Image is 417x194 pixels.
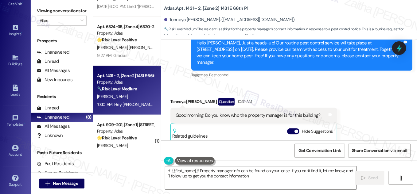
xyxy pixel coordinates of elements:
[97,143,128,148] span: [PERSON_NAME]
[46,181,50,186] i: 
[31,93,93,100] div: Residents
[37,123,70,130] div: All Messages
[40,16,77,25] input: All communities
[348,144,411,158] button: Share Conversation via email
[172,128,208,140] div: Related guidelines
[53,180,78,187] span: New Message
[236,99,252,105] div: 10:10 AM
[399,176,403,181] i: 
[80,18,84,23] i: 
[176,112,321,119] div: Good morning, Do you know who the property manager is for this building?
[97,30,154,36] div: Property: Atlas
[170,98,337,108] div: Tonneya [PERSON_NAME]
[191,71,412,80] div: Tagged as:
[84,112,93,122] div: (8)
[24,121,25,126] span: •
[37,49,69,55] div: Unanswered
[97,122,154,128] div: Apt. 909~201, [Zone 1] [STREET_ADDRESS][PERSON_NAME]
[164,26,417,39] span: : The resident is asking for the property manager's contact information in response to a pest con...
[37,105,59,111] div: Unread
[294,144,345,158] button: Get Conversation Link
[97,4,267,9] div: [DATE] 6:00 PM: Liked “[PERSON_NAME] ([PERSON_NAME]): You're welcome, [PERSON_NAME]!”
[3,22,28,39] a: Insights •
[37,161,74,167] div: Past Residents
[37,67,70,74] div: All Messages
[164,5,248,12] b: Atlas: Apt. 1431 ~ 2, [Zone 2] 1431 E 66th Pl
[97,135,137,141] strong: 🌟 Risk Level: Positive
[97,45,159,50] span: [PERSON_NAME] [PERSON_NAME]
[355,171,385,185] button: Send
[97,37,137,43] strong: 🌟 Risk Level: Positive
[37,114,69,120] div: Unanswered
[97,79,154,86] div: Property: Atlas
[218,98,235,106] div: Question
[209,73,229,78] span: Pest control
[352,147,407,154] span: Share Conversation via email
[97,102,357,107] div: 10:10 AM: Hey [PERSON_NAME], we appreciate your text! We'll be back at 11AM to help you out. If t...
[37,170,78,176] div: Future Residents
[37,6,87,16] label: Viewing conversations for
[164,27,197,32] strong: 🔧 Risk Level: Medium
[164,17,295,23] div: Tonneya [PERSON_NAME]. ([EMAIL_ADDRESS][DOMAIN_NAME])
[302,128,333,135] label: Hide Suggestions
[31,38,93,44] div: Prospects
[97,53,127,58] div: 9:27 AM: Gracias
[22,1,23,5] span: •
[97,94,128,99] span: [PERSON_NAME]
[165,166,357,189] textarea: Hi {{first_name}}! Property manager info can be found on your lease. If you can't find it
[39,179,85,188] button: New Message
[3,173,28,189] a: Support
[97,128,154,135] div: Property: Atlas
[21,31,22,35] span: •
[361,176,366,181] i: 
[97,73,154,79] div: Apt. 1431 ~ 2, [Zone 2] 1431 E 66th Pl
[3,83,28,99] a: Leads
[97,24,154,30] div: Apt. 6324~3B, [Zone 4] 6320-28 S [PERSON_NAME]
[37,77,72,83] div: New Inbounds
[97,86,137,92] strong: 🔧 Risk Level: Medium
[298,147,341,154] span: Get Conversation Link
[3,52,28,69] a: Buildings
[37,58,59,65] div: Unread
[31,150,93,156] div: Past + Future Residents
[3,113,28,129] a: Templates •
[37,132,63,139] div: Unknown
[3,143,28,159] a: Account
[368,175,378,181] span: Send
[197,40,403,66] div: Hello [PERSON_NAME], Just a heads-up! Our routine pest control service will take place at [STREET...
